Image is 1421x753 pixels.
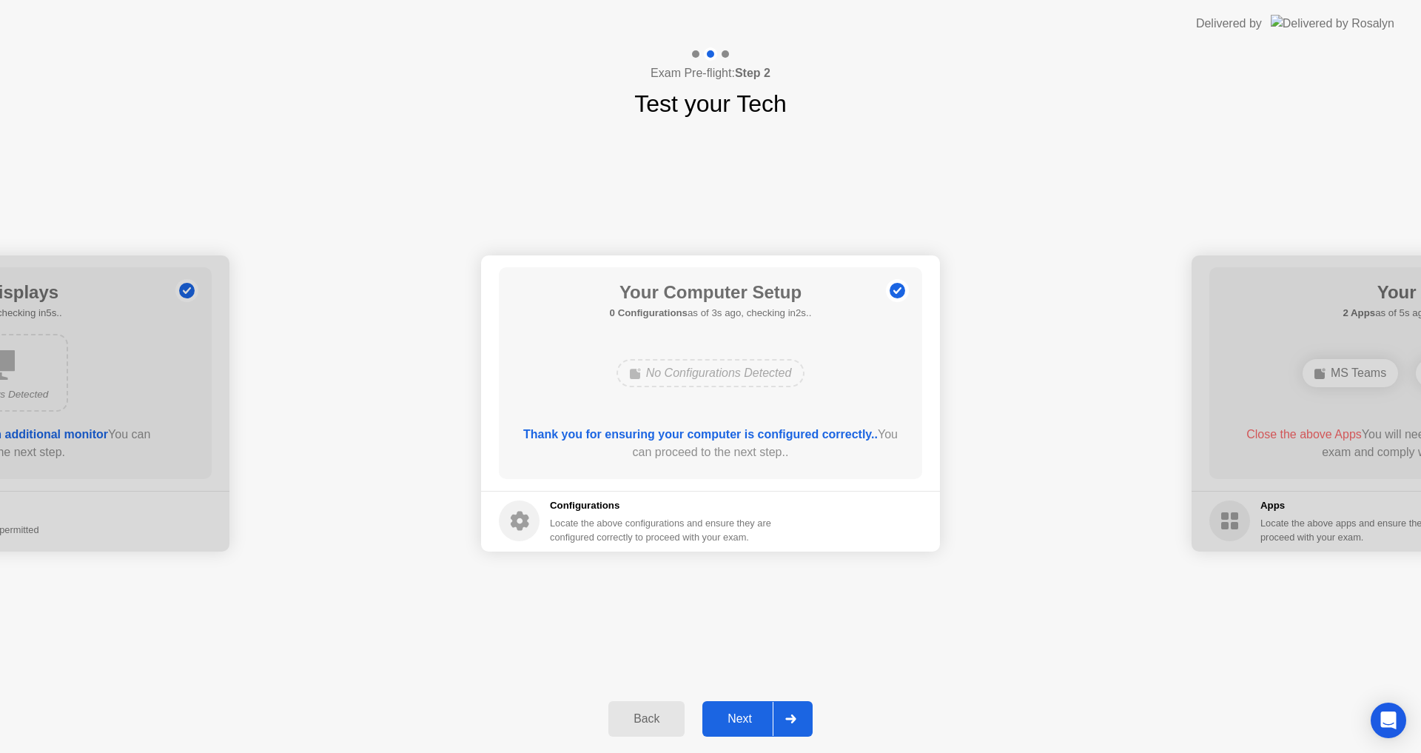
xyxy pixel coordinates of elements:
div: Delivered by [1196,15,1262,33]
button: Back [608,701,685,737]
div: Back [613,712,680,726]
h5: Configurations [550,498,774,513]
h4: Exam Pre-flight: [651,64,770,82]
b: Step 2 [735,67,770,79]
div: You can proceed to the next step.. [520,426,901,461]
button: Next [702,701,813,737]
div: Open Intercom Messenger [1371,703,1406,738]
b: 0 Configurations [610,307,688,318]
div: Locate the above configurations and ensure they are configured correctly to proceed with your exam. [550,516,774,544]
b: Thank you for ensuring your computer is configured correctly.. [523,428,878,441]
h5: as of 3s ago, checking in2s.. [610,306,812,321]
h1: Test your Tech [634,86,787,121]
div: Next [707,712,773,726]
h1: Your Computer Setup [610,279,812,306]
div: No Configurations Detected [617,359,805,387]
img: Delivered by Rosalyn [1271,15,1394,32]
